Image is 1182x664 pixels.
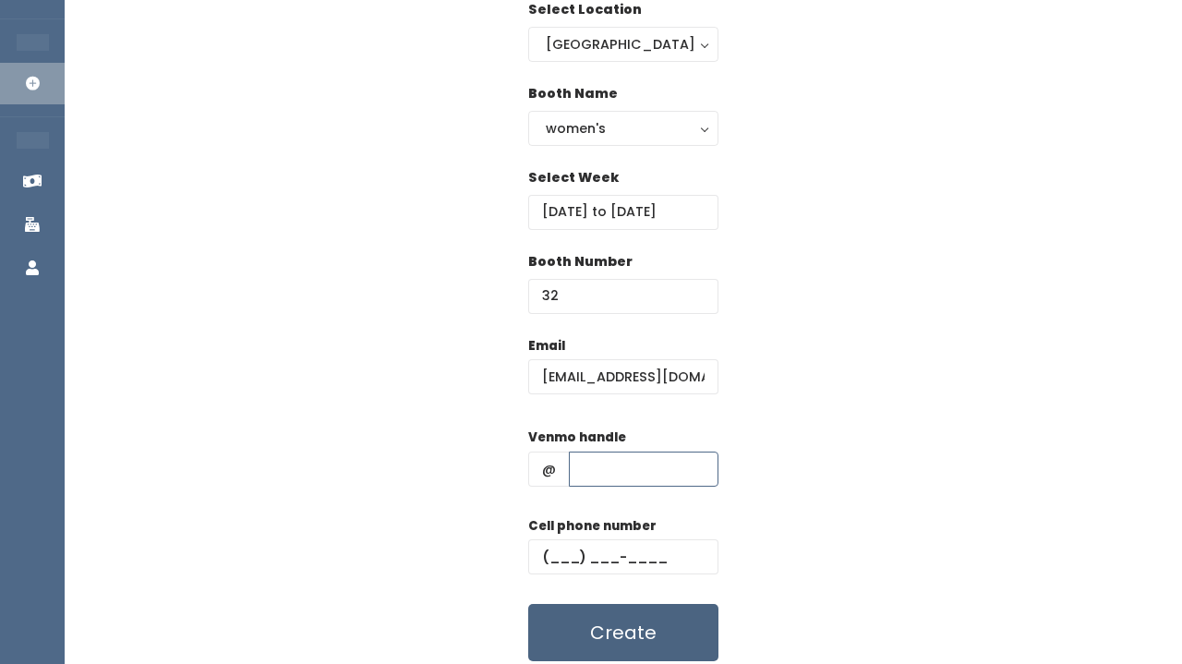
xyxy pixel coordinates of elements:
[528,111,718,146] button: women's
[528,429,626,447] label: Venmo handle
[528,27,718,62] button: [GEOGRAPHIC_DATA]
[528,252,633,272] label: Booth Number
[528,604,718,661] button: Create
[528,168,619,187] label: Select Week
[546,118,701,139] div: women's
[528,195,718,230] input: Select week
[528,452,570,487] span: @
[528,359,718,394] input: @ .
[528,517,657,536] label: Cell phone number
[528,539,718,574] input: (___) ___-____
[528,84,618,103] label: Booth Name
[528,279,718,314] input: Booth Number
[528,337,565,356] label: Email
[546,34,701,54] div: [GEOGRAPHIC_DATA]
